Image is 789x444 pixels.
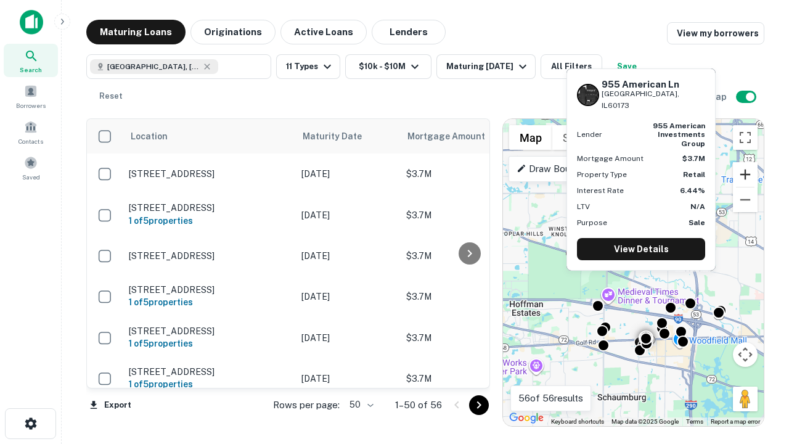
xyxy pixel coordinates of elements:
[295,119,400,154] th: Maturity Date
[22,172,40,182] span: Saved
[611,418,679,425] span: Map data ©2025 Google
[577,169,627,180] p: Property Type
[552,125,613,150] button: Show satellite imagery
[301,249,394,263] p: [DATE]
[503,119,764,426] div: 0 0
[577,217,607,228] p: Purpose
[682,154,705,163] strong: $3.7M
[395,398,442,413] p: 1–50 of 56
[689,218,705,227] strong: Sale
[577,153,644,164] p: Mortgage Amount
[4,151,58,184] a: Saved
[276,54,340,79] button: 11 Types
[280,20,367,44] button: Active Loans
[518,391,583,406] p: 56 of 56 results
[733,387,758,411] button: Drag Pegman onto the map to open Street View
[301,208,394,222] p: [DATE]
[123,119,295,154] th: Location
[667,22,764,44] a: View my borrowers
[190,20,276,44] button: Originations
[602,79,705,90] h6: 955 American Ln
[107,61,200,72] span: [GEOGRAPHIC_DATA], [GEOGRAPHIC_DATA]
[129,295,289,309] h6: 1 of 5 properties
[683,170,705,179] strong: Retail
[436,54,536,79] button: Maturing [DATE]
[577,201,590,212] p: LTV
[406,372,529,385] p: $3.7M
[406,331,529,345] p: $3.7M
[607,54,647,79] button: Save your search to get updates of matches that match your search criteria.
[690,202,705,211] strong: N/A
[20,65,42,75] span: Search
[130,129,168,144] span: Location
[86,396,134,414] button: Export
[372,20,446,44] button: Lenders
[509,125,552,150] button: Show street map
[4,80,58,113] a: Borrowers
[301,290,394,303] p: [DATE]
[91,84,131,109] button: Reset
[541,54,602,79] button: All Filters
[727,306,789,365] iframe: Chat Widget
[129,202,289,213] p: [STREET_ADDRESS]
[129,377,289,391] h6: 1 of 5 properties
[16,101,46,110] span: Borrowers
[20,10,43,35] img: capitalize-icon.png
[653,121,705,148] strong: 955 american investments group
[406,249,529,263] p: $3.7M
[733,162,758,187] button: Zoom in
[506,410,547,426] a: Open this area in Google Maps (opens a new window)
[577,129,602,140] p: Lender
[129,366,289,377] p: [STREET_ADDRESS]
[406,290,529,303] p: $3.7M
[345,54,431,79] button: $10k - $10M
[129,284,289,295] p: [STREET_ADDRESS]
[345,396,375,414] div: 50
[406,208,529,222] p: $3.7M
[129,326,289,337] p: [STREET_ADDRESS]
[129,214,289,228] h6: 1 of 5 properties
[733,187,758,212] button: Zoom out
[86,20,186,44] button: Maturing Loans
[602,88,705,112] p: [GEOGRAPHIC_DATA], IL60173
[446,59,530,74] div: Maturing [DATE]
[711,418,760,425] a: Report a map error
[733,125,758,150] button: Toggle fullscreen view
[686,418,703,425] a: Terms (opens in new tab)
[577,238,705,260] a: View Details
[273,398,340,413] p: Rows per page:
[301,372,394,385] p: [DATE]
[18,136,43,146] span: Contacts
[517,162,594,176] p: Draw Boundary
[129,337,289,350] h6: 1 of 5 properties
[129,168,289,179] p: [STREET_ADDRESS]
[469,395,489,415] button: Go to next page
[406,167,529,181] p: $3.7M
[129,250,289,261] p: [STREET_ADDRESS]
[301,331,394,345] p: [DATE]
[551,417,604,426] button: Keyboard shortcuts
[577,185,624,196] p: Interest Rate
[4,44,58,77] a: Search
[407,129,501,144] span: Mortgage Amount
[400,119,536,154] th: Mortgage Amount
[301,167,394,181] p: [DATE]
[4,115,58,149] a: Contacts
[680,186,705,195] strong: 6.44%
[506,410,547,426] img: Google
[303,129,378,144] span: Maturity Date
